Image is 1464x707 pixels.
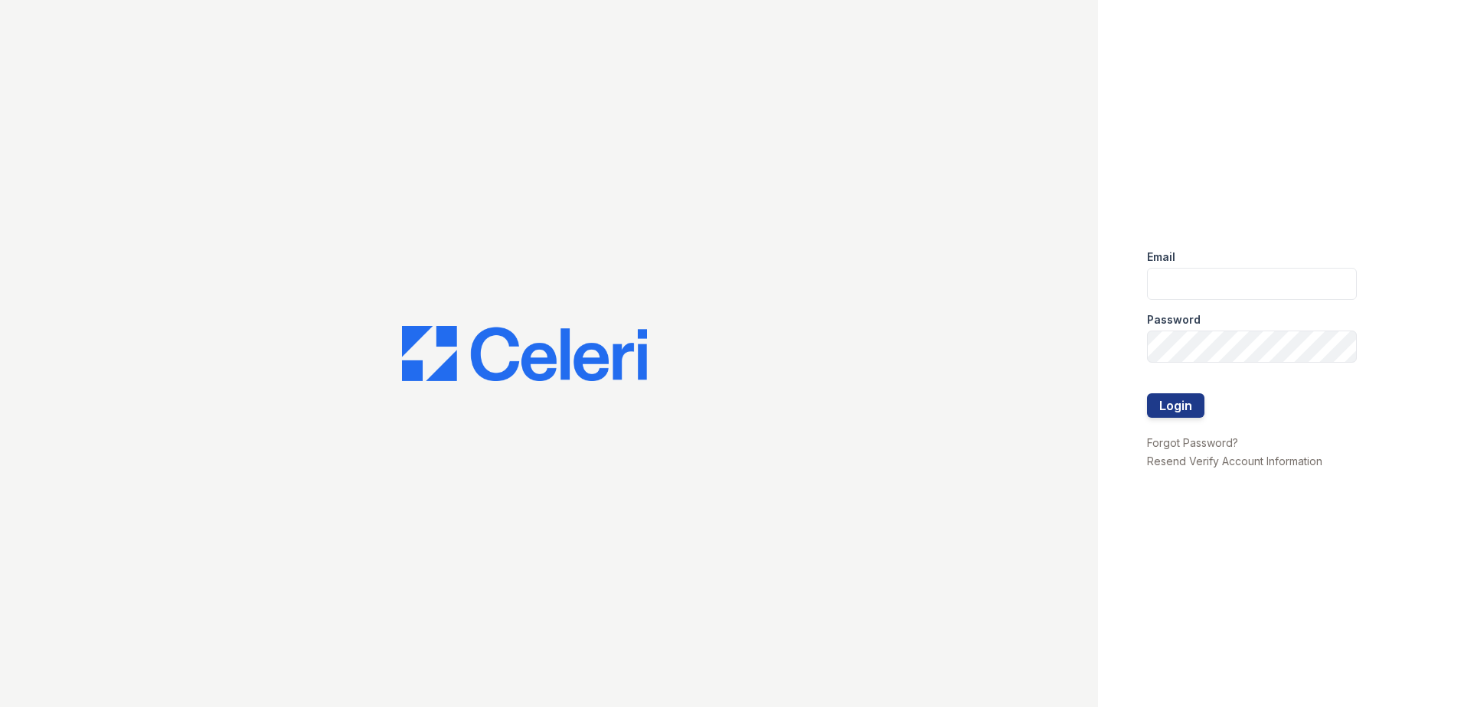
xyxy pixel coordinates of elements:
[1147,393,1204,418] button: Login
[1147,312,1201,327] label: Password
[1147,454,1322,468] a: Resend Verify Account Information
[1147,436,1238,449] a: Forgot Password?
[402,326,647,381] img: CE_Logo_Blue-a8612792a0a2168367f1c8372b55b34899dd931a85d93a1a3d3e32e68fde9ad4.png
[1147,249,1175,265] label: Email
